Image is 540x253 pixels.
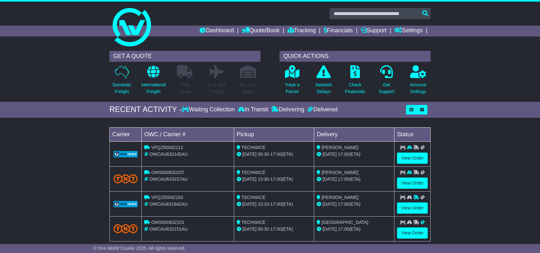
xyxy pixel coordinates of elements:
[149,152,188,157] span: OWCAU632145AU
[361,26,387,36] a: Support
[317,201,392,208] div: (ETA)
[242,202,257,207] span: [DATE]
[315,65,332,99] a: NetworkDelays
[114,151,138,157] img: GetCarrierServiceLogo
[93,246,186,251] span: © One World Courier 2025. All rights reserved.
[306,106,337,113] div: Delivered
[345,82,365,95] p: Check Financials
[270,202,282,207] span: 17:00
[378,65,395,99] a: GetSupport
[110,127,142,141] td: Carrier
[288,26,316,36] a: Tracking
[397,227,428,239] a: View Order
[317,151,392,158] div: (ETA)
[280,51,431,62] div: QUICK ACTIONS
[242,26,280,36] a: Quote/Book
[114,174,138,183] img: TNT_Domestic.png
[109,51,260,62] div: GET A QUOTE
[151,170,185,175] span: OWS000633157
[314,127,394,141] td: Delivery
[317,226,392,233] div: (ETA)
[151,145,183,150] span: VFQZ50042212
[242,177,257,182] span: [DATE]
[141,82,166,95] p: International Freight
[322,170,358,175] span: [PERSON_NAME]
[258,152,269,157] span: 09:30
[322,152,337,157] span: [DATE]
[149,177,188,182] span: OWCAU633157AU
[141,65,166,99] a: InternationalFreight
[237,201,312,208] div: - (ETA)
[338,226,349,232] span: 17:00
[322,220,368,225] span: [GEOGRAPHIC_DATA]
[270,226,282,232] span: 17:00
[322,177,337,182] span: [DATE]
[397,202,428,214] a: View Order
[112,65,131,99] a: DomesticFreight
[241,170,265,175] span: TECHNIICE
[113,82,131,95] p: Domestic Freight
[236,106,270,113] div: In Transit
[242,226,257,232] span: [DATE]
[322,202,337,207] span: [DATE]
[324,26,353,36] a: Financials
[177,82,193,95] p: Full Loads
[234,127,314,141] td: Pickup
[149,226,188,232] span: OWCAU632151AU
[410,82,426,95] p: Account Settings
[270,177,282,182] span: 17:00
[258,226,269,232] span: 09:30
[322,195,358,200] span: [PERSON_NAME]
[270,106,306,113] div: Delivering
[345,65,366,99] a: CheckFinancials
[241,195,265,200] span: TECHNIICE
[338,202,349,207] span: 17:00
[338,152,349,157] span: 17:00
[285,82,299,95] p: Track a Parcel
[322,226,337,232] span: [DATE]
[151,220,185,225] span: OWS000632151
[207,82,226,95] p: Air & Sea Freight
[317,176,392,183] div: (ETA)
[258,202,269,207] span: 10:10
[237,176,312,183] div: - (ETA)
[151,195,183,200] span: VFQZ50042163
[258,177,269,182] span: 13:30
[200,26,234,36] a: Dashboard
[142,127,234,141] td: OWC / Carrier #
[397,178,428,189] a: View Order
[237,226,312,233] div: - (ETA)
[114,224,138,233] img: TNT_Domestic.png
[109,105,182,114] div: RECENT ACTIVITY -
[394,127,431,141] td: Status
[239,82,257,95] p: Air / Sea Depot
[379,82,394,95] p: Get Support
[241,145,265,150] span: TECHNIICE
[394,26,423,36] a: Settings
[284,65,300,99] a: Track aParcel
[242,152,257,157] span: [DATE]
[241,220,265,225] span: TECHNIICE
[338,177,349,182] span: 17:00
[410,65,427,99] a: AccountSettings
[397,153,428,164] a: View Order
[114,201,138,207] img: GetCarrierServiceLogo
[182,106,236,113] div: Waiting Collection
[270,152,282,157] span: 17:00
[315,82,332,95] p: Network Delays
[237,151,312,158] div: - (ETA)
[322,145,358,150] span: [PERSON_NAME]
[149,202,188,207] span: OWCAU631842AU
